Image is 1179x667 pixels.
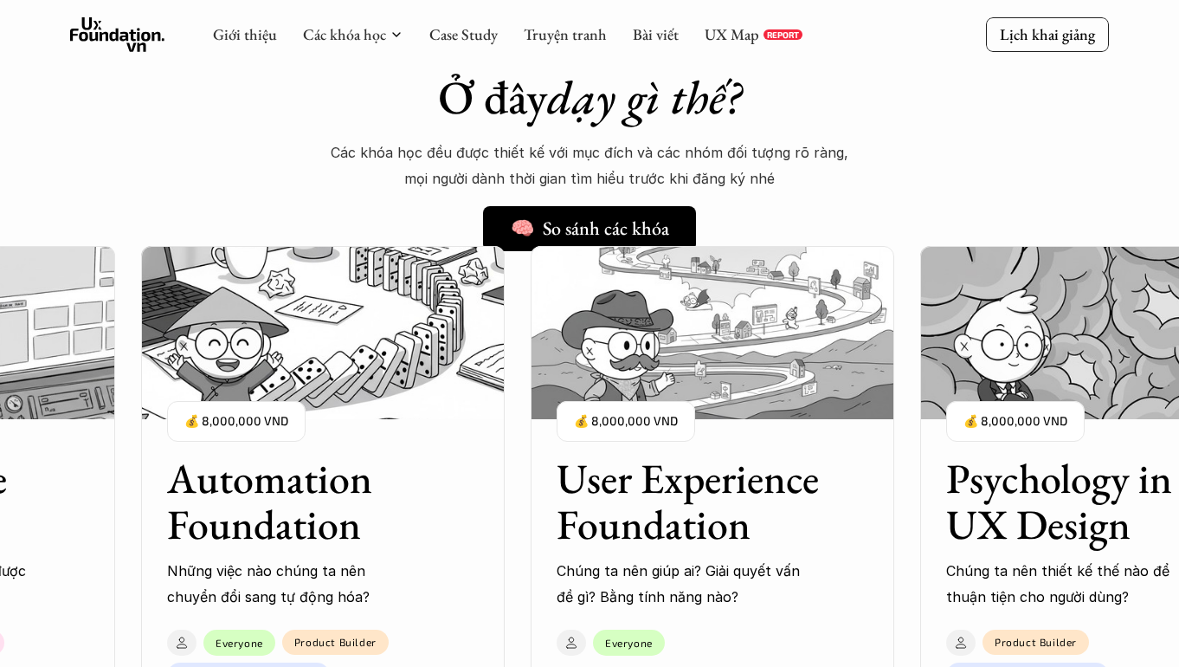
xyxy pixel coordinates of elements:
[633,24,679,44] a: Bài viết
[574,410,678,433] p: 💰 8,000,000 VND
[547,67,741,127] em: dạy gì thế?
[767,29,799,40] p: REPORT
[167,456,435,547] h3: Automation Foundation
[557,558,808,611] p: Chúng ta nên giúp ai? Giải quyết vấn đề gì? Bằng tính năng nào?
[1000,24,1095,44] p: Lịch khai giảng
[167,558,418,611] p: Những việc nào chúng ta nên chuyển đổi sang tự động hóa?
[303,24,386,44] a: Các khóa học
[705,24,759,44] a: UX Map
[294,636,377,648] p: Product Builder
[330,139,849,192] p: Các khóa học đều được thiết kế với mục đích và các nhóm đối tượng rõ ràng, mọi người dành thời gi...
[986,17,1109,51] a: Lịch khai giảng
[557,456,825,547] h3: User Experience Foundation
[995,636,1077,648] p: Product Builder
[287,69,892,126] h1: Ở đây
[511,217,669,240] h5: 🧠 So sánh các khóa
[605,636,653,648] p: Everyone
[213,24,277,44] a: Giới thiệu
[963,410,1067,433] p: 💰 8,000,000 VND
[483,206,696,251] a: 🧠 So sánh các khóa
[429,24,498,44] a: Case Study
[763,29,802,40] a: REPORT
[524,24,607,44] a: Truyện tranh
[184,410,288,433] p: 💰 8,000,000 VND
[216,636,263,648] p: Everyone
